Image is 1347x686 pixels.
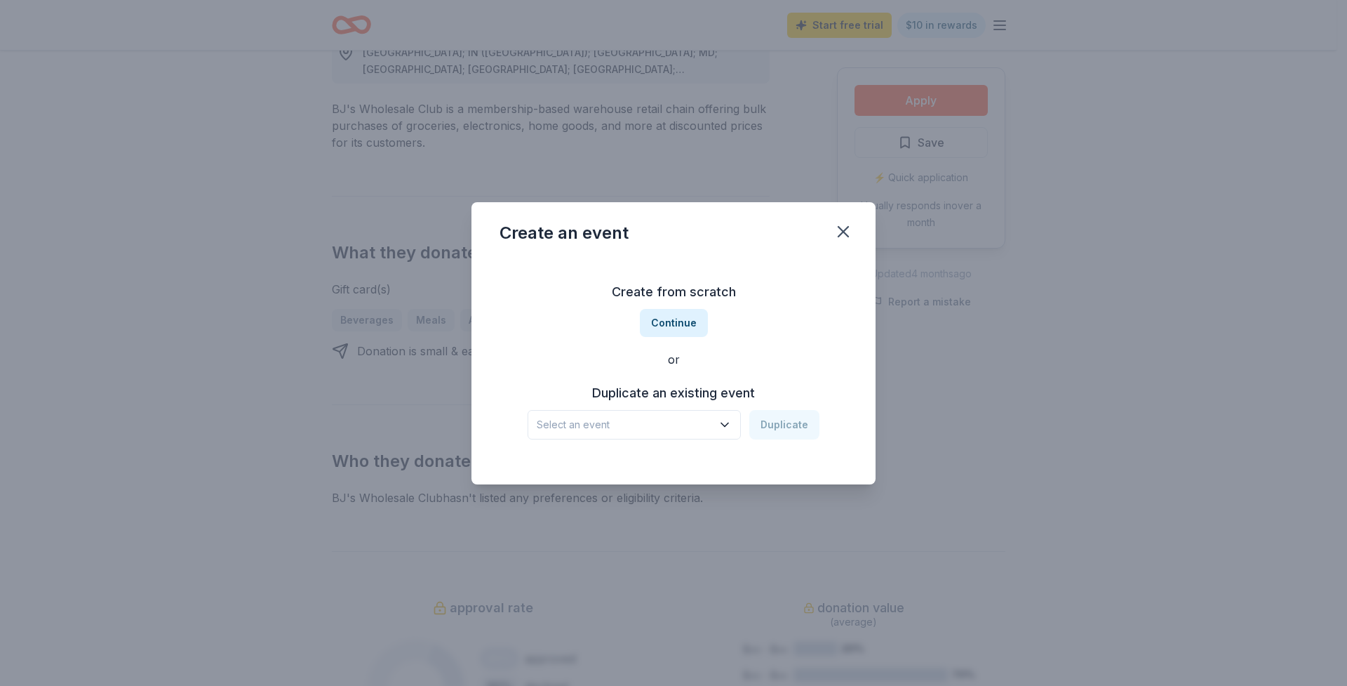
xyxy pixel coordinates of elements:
span: Select an event [537,416,712,433]
button: Continue [640,309,708,337]
h3: Create from scratch [500,281,847,303]
div: Create an event [500,222,629,244]
button: Select an event [528,410,741,440]
div: or [500,351,847,368]
h3: Duplicate an existing event [528,382,819,404]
